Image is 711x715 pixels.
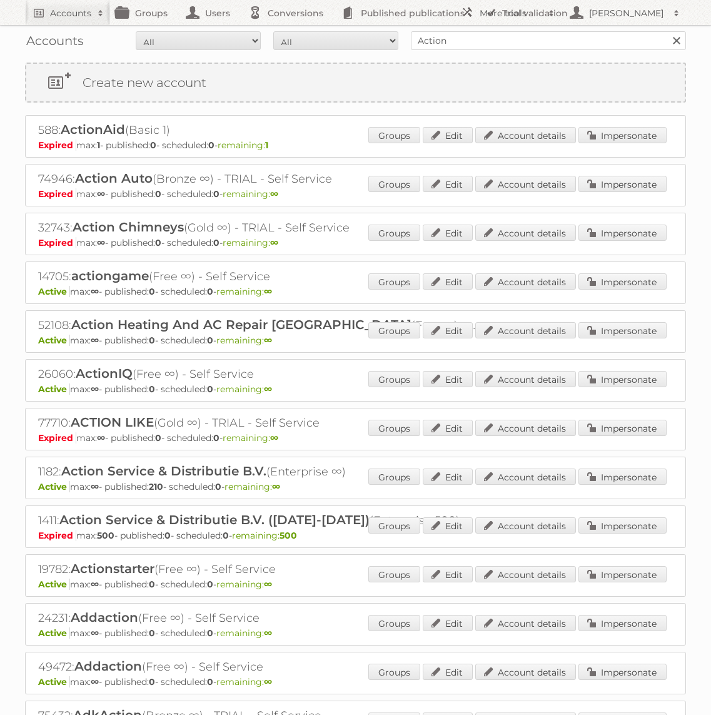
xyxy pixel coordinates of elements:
[475,420,576,436] a: Account details
[578,517,667,534] a: Impersonate
[368,127,420,143] a: Groups
[38,286,673,297] p: max: - published: - scheduled: -
[270,237,278,248] strong: ∞
[149,335,155,346] strong: 0
[272,481,280,492] strong: ∞
[368,420,420,436] a: Groups
[475,176,576,192] a: Account details
[480,7,542,19] h2: More tools
[475,566,576,582] a: Account details
[38,268,476,285] h2: 14705: (Free ∞) - Self Service
[38,383,70,395] span: Active
[207,627,213,639] strong: 0
[76,366,133,381] span: ActionIQ
[423,273,473,290] a: Edit
[38,530,76,541] span: Expired
[73,220,184,235] span: Action Chimneys
[71,415,154,430] span: ACTION LIKE
[368,517,420,534] a: Groups
[97,530,114,541] strong: 500
[71,610,138,625] span: Addaction
[216,286,272,297] span: remaining:
[155,188,161,200] strong: 0
[38,220,476,236] h2: 32743: (Gold ∞) - TRIAL - Self Service
[423,517,473,534] a: Edit
[38,579,673,590] p: max: - published: - scheduled: -
[38,188,673,200] p: max: - published: - scheduled: -
[38,464,476,480] h2: 1182: (Enterprise ∞)
[224,481,280,492] span: remaining:
[368,322,420,338] a: Groups
[423,566,473,582] a: Edit
[91,286,99,297] strong: ∞
[38,481,70,492] span: Active
[38,188,76,200] span: Expired
[149,627,155,639] strong: 0
[149,383,155,395] strong: 0
[61,464,266,479] span: Action Service & Distributie B.V.
[423,127,473,143] a: Edit
[578,615,667,631] a: Impersonate
[216,627,272,639] span: remaining:
[223,530,229,541] strong: 0
[270,188,278,200] strong: ∞
[91,627,99,639] strong: ∞
[38,659,476,675] h2: 49472: (Free ∞) - Self Service
[475,615,576,631] a: Account details
[578,322,667,338] a: Impersonate
[75,171,153,186] span: Action Auto
[97,237,105,248] strong: ∞
[578,469,667,485] a: Impersonate
[91,676,99,687] strong: ∞
[586,7,667,19] h2: [PERSON_NAME]
[216,335,272,346] span: remaining:
[38,237,673,248] p: max: - published: - scheduled: -
[97,188,105,200] strong: ∞
[150,139,156,151] strong: 0
[38,432,673,444] p: max: - published: - scheduled: -
[38,335,673,346] p: max: - published: - scheduled: -
[218,139,268,151] span: remaining:
[475,127,576,143] a: Account details
[223,188,278,200] span: remaining:
[149,579,155,590] strong: 0
[97,432,105,444] strong: ∞
[223,237,278,248] span: remaining:
[38,512,476,529] h2: 1411: (Enterprise 500)
[38,383,673,395] p: max: - published: - scheduled: -
[216,383,272,395] span: remaining:
[578,664,667,680] a: Impersonate
[26,64,685,101] a: Create new account
[164,530,171,541] strong: 0
[368,371,420,387] a: Groups
[149,481,163,492] strong: 210
[208,139,214,151] strong: 0
[50,7,91,19] h2: Accounts
[38,317,476,333] h2: 52108: (Free ∞) - Self Service
[213,432,219,444] strong: 0
[71,317,411,332] span: Action Heating And AC Repair [GEOGRAPHIC_DATA]
[368,664,420,680] a: Groups
[61,122,125,137] span: ActionAid
[475,517,576,534] a: Account details
[207,286,213,297] strong: 0
[423,664,473,680] a: Edit
[264,627,272,639] strong: ∞
[207,676,213,687] strong: 0
[475,273,576,290] a: Account details
[578,176,667,192] a: Impersonate
[38,627,673,639] p: max: - published: - scheduled: -
[368,225,420,241] a: Groups
[38,676,70,687] span: Active
[213,188,219,200] strong: 0
[97,139,100,151] strong: 1
[578,371,667,387] a: Impersonate
[38,432,76,444] span: Expired
[423,371,473,387] a: Edit
[71,268,149,283] span: actiongame
[475,371,576,387] a: Account details
[71,561,154,576] span: Actionstarter
[38,366,476,382] h2: 26060: (Free ∞) - Self Service
[149,286,155,297] strong: 0
[578,566,667,582] a: Impersonate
